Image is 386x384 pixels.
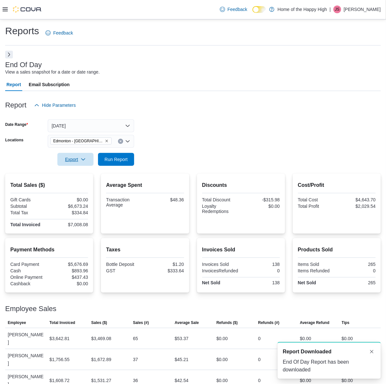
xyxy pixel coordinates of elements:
[242,204,280,209] div: $0.00
[228,6,247,13] span: Feedback
[216,335,228,342] div: $0.00
[43,26,75,39] a: Feedback
[91,356,111,363] div: $1,672.89
[104,156,128,163] span: Run Report
[258,320,280,325] span: Refunds (#)
[202,280,221,285] strong: Net Sold
[53,138,104,144] span: Edmonton - [GEOGRAPHIC_DATA] - Fire & Flower
[49,320,75,325] span: Total Invoiced
[10,181,88,189] h2: Total Sales ($)
[300,320,330,325] span: Average Refund
[10,222,40,227] strong: Total Invoiced
[298,181,376,189] h2: Cost/Profit
[105,139,109,143] button: Remove Edmonton - Terrace Plaza - Fire & Flower from selection in this group
[5,328,47,349] div: [PERSON_NAME]
[335,5,340,13] span: JS
[338,268,376,273] div: 0
[342,320,350,325] span: Tips
[5,137,24,143] label: Locations
[10,197,48,202] div: Gift Cards
[298,204,336,209] div: Total Profit
[106,181,184,189] h2: Average Spent
[49,335,69,342] div: $3,642.81
[51,197,88,202] div: $0.00
[10,246,88,254] h2: Payment Methods
[5,349,47,370] div: [PERSON_NAME]
[5,69,100,76] div: View a sales snapshot for a date or date range.
[338,262,376,267] div: 265
[283,358,376,374] div: End Of Day Report has been downloaded
[202,197,240,202] div: Total Discount
[125,139,130,144] button: Open list of options
[5,61,42,69] h3: End Of Day
[5,305,56,313] h3: Employee Sales
[202,246,280,254] h2: Invoices Sold
[13,6,42,13] img: Cova
[202,268,240,273] div: InvoicesRefunded
[242,280,280,285] div: 138
[51,222,88,227] div: $7,008.08
[118,139,123,144] button: Clear input
[91,335,111,342] div: $3,469.08
[5,25,39,37] h1: Reports
[10,268,48,273] div: Cash
[344,5,381,13] p: [PERSON_NAME]
[298,268,336,273] div: Items Refunded
[242,268,280,273] div: 0
[10,262,48,267] div: Card Payment
[133,356,138,363] div: 37
[298,280,316,285] strong: Net Sold
[338,280,376,285] div: 265
[5,101,26,109] h3: Report
[8,320,26,325] span: Employee
[51,275,88,280] div: $437.43
[29,78,70,91] span: Email Subscription
[48,119,134,132] button: [DATE]
[10,281,48,286] div: Cashback
[51,204,88,209] div: $6,673.24
[202,204,240,214] div: Loyalty Redemptions
[175,320,199,325] span: Average Sale
[298,262,336,267] div: Items Sold
[298,246,376,254] h2: Products Sold
[5,122,28,127] label: Date Range
[216,356,228,363] div: $0.00
[106,262,144,267] div: Bottle Deposit
[106,197,144,207] div: Transaction Average
[10,204,48,209] div: Subtotal
[146,197,184,202] div: $48.36
[133,320,149,325] span: Sales (#)
[49,356,69,363] div: $1,756.55
[146,268,184,273] div: $333.64
[61,153,90,166] span: Export
[10,275,48,280] div: Online Payment
[10,210,48,215] div: Total Tax
[50,137,112,145] span: Edmonton - Terrace Plaza - Fire & Flower
[333,5,341,13] div: Jesse Specht
[202,181,280,189] h2: Discounts
[175,356,189,363] div: $45.21
[106,246,184,254] h2: Taxes
[216,320,238,325] span: Refunds ($)
[217,3,250,16] a: Feedback
[300,335,311,342] div: $0.00
[51,281,88,286] div: $0.00
[133,335,138,342] div: 65
[98,153,134,166] button: Run Report
[175,335,189,342] div: $53.37
[51,262,88,267] div: $5,676.69
[338,204,376,209] div: $2,029.54
[5,51,13,58] button: Next
[32,99,78,112] button: Hide Parameters
[252,6,266,13] input: Dark Mode
[6,78,21,91] span: Report
[283,348,376,356] div: Notification
[283,348,332,356] span: Report Downloaded
[42,102,76,108] span: Hide Parameters
[298,197,336,202] div: Total Cost
[342,335,353,342] div: $0.00
[57,153,94,166] button: Export
[278,5,327,13] p: Home of the Happy High
[242,262,280,267] div: 138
